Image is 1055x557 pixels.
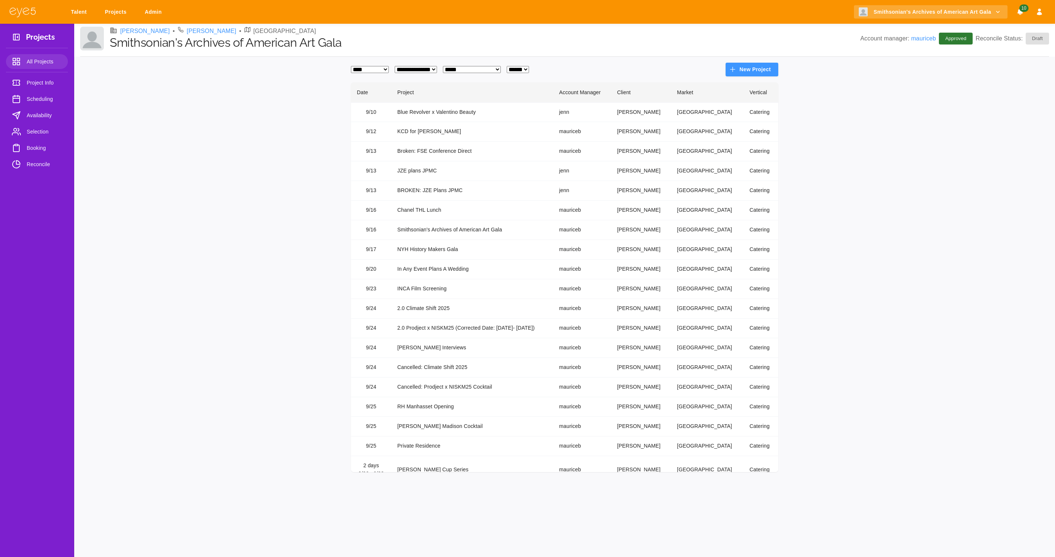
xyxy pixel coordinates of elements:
[671,417,743,436] td: [GEOGRAPHIC_DATA]
[27,57,62,66] span: All Projects
[553,181,611,201] td: jenn
[854,5,1008,19] button: Smithsonian's Archives of American Art Gala
[6,54,68,69] a: All Projects
[553,201,611,220] td: mauriceb
[671,397,743,417] td: [GEOGRAPHIC_DATA]
[357,108,385,116] div: 9/10
[744,299,778,319] td: Catering
[391,378,553,397] td: Cancelled: Prodject x NISKM25 Cocktail
[357,304,385,313] div: 9/24
[357,470,385,478] div: 9/26 - 9/28
[357,245,385,254] div: 9/17
[611,181,671,201] td: [PERSON_NAME]
[391,102,553,122] td: Blue Revolver x Valentino Beauty
[941,35,971,42] span: Approved
[744,378,778,397] td: Catering
[671,260,743,279] td: [GEOGRAPHIC_DATA]
[671,338,743,358] td: [GEOGRAPHIC_DATA]
[1028,35,1047,42] span: Draft
[553,397,611,417] td: mauriceb
[351,82,391,103] th: Date
[611,299,671,319] td: [PERSON_NAME]
[357,324,385,332] div: 9/24
[671,279,743,299] td: [GEOGRAPHIC_DATA]
[391,397,553,417] td: RH Manhasset Opening
[357,383,385,391] div: 9/24
[391,122,553,142] td: KCD for [PERSON_NAME]
[671,122,743,142] td: [GEOGRAPHIC_DATA]
[611,397,671,417] td: [PERSON_NAME]
[239,27,241,36] li: •
[357,442,385,450] div: 9/25
[611,260,671,279] td: [PERSON_NAME]
[553,436,611,456] td: mauriceb
[391,338,553,358] td: [PERSON_NAME] Interviews
[357,403,385,411] div: 9/25
[1019,4,1028,12] span: 10
[611,82,671,103] th: Client
[726,63,778,76] button: New Project
[110,36,860,50] h1: Smithsonian's Archives of American Art Gala
[9,7,36,17] img: eye5
[744,82,778,103] th: Vertical
[553,417,611,436] td: mauriceb
[6,157,68,172] a: Reconcile
[553,378,611,397] td: mauriceb
[671,319,743,338] td: [GEOGRAPHIC_DATA]
[611,319,671,338] td: [PERSON_NAME]
[187,27,236,36] a: [PERSON_NAME]
[744,397,778,417] td: Catering
[744,279,778,299] td: Catering
[27,111,62,120] span: Availability
[744,122,778,142] td: Catering
[6,75,68,90] a: Project Info
[671,378,743,397] td: [GEOGRAPHIC_DATA]
[671,161,743,181] td: [GEOGRAPHIC_DATA]
[6,92,68,106] a: Scheduling
[357,344,385,352] div: 9/24
[357,128,385,136] div: 9/12
[611,417,671,436] td: [PERSON_NAME]
[1013,5,1027,19] button: Notifications
[744,161,778,181] td: Catering
[611,122,671,142] td: [PERSON_NAME]
[553,122,611,142] td: mauriceb
[173,27,175,36] li: •
[391,161,553,181] td: JZE plans JPMC
[391,417,553,436] td: [PERSON_NAME] Madison Cocktail
[391,279,553,299] td: INCA Film Screening
[671,102,743,122] td: [GEOGRAPHIC_DATA]
[27,144,62,152] span: Booking
[253,27,316,36] p: [GEOGRAPHIC_DATA]
[744,417,778,436] td: Catering
[744,319,778,338] td: Catering
[744,220,778,240] td: Catering
[357,226,385,234] div: 9/16
[553,102,611,122] td: jenn
[391,319,553,338] td: 2.0 Prodject x NISKM25 (Corrected Date: [DATE]- [DATE])
[140,5,169,19] a: Admin
[553,299,611,319] td: mauriceb
[671,240,743,260] td: [GEOGRAPHIC_DATA]
[611,201,671,220] td: [PERSON_NAME]
[391,260,553,279] td: In Any Event Plans A Wedding
[357,285,385,293] div: 9/23
[744,240,778,260] td: Catering
[744,181,778,201] td: Catering
[671,142,743,161] td: [GEOGRAPHIC_DATA]
[391,201,553,220] td: Chanel THL Lunch
[357,422,385,431] div: 9/25
[100,5,134,19] a: Projects
[553,456,611,484] td: mauriceb
[671,436,743,456] td: [GEOGRAPHIC_DATA]
[744,436,778,456] td: Catering
[553,82,611,103] th: Account Manager
[357,187,385,195] div: 9/13
[744,338,778,358] td: Catering
[66,5,94,19] a: Talent
[391,220,553,240] td: Smithsonian's Archives of American Art Gala
[80,27,104,50] img: Client logo
[553,220,611,240] td: mauriceb
[611,456,671,484] td: [PERSON_NAME]
[744,142,778,161] td: Catering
